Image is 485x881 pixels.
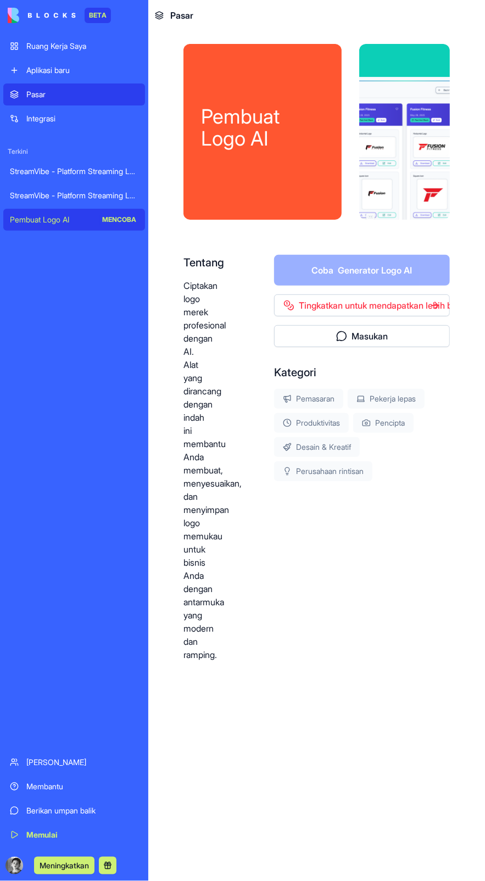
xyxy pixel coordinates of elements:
a: StreamVibe - Platform Streaming Langsung [3,160,145,182]
font: Memulai [26,830,58,839]
font: Desain & Kreatif [296,442,351,451]
font: Pasar [26,90,46,99]
font: Aplikasi baru [26,65,70,75]
img: ACg8ocLgiofk3Qjf5M4pRLi99GMEe0qxHDdsENIWek7T5rqV_SYXHfdagg=s96-c [5,857,23,874]
a: StreamVibe - Platform Streaming Langsung [3,185,145,207]
a: Meningkatkan [34,860,94,871]
img: logo [8,8,76,23]
a: BETA [8,8,111,23]
font: Pekerja lepas [370,394,416,403]
a: Integrasi [3,108,145,130]
font: Pencipta [375,418,405,427]
a: Ruang Kerja Saya [3,35,145,57]
font: Ciptakan logo merek profesional dengan AI. Alat yang dirancang dengan indah ini membantu Anda mem... [183,280,242,660]
font: Terkini [8,147,28,155]
a: Memulai [3,824,145,846]
font: Integrasi [26,114,55,123]
font: Pembuat Logo AI [201,104,280,150]
font: Ruang Kerja Saya [26,41,86,51]
font: Pemasaran [296,394,335,403]
font: Membantu [26,782,63,791]
font: Pasar [170,10,193,21]
a: Aplikasi baru [3,59,145,81]
font: [PERSON_NAME] [26,757,86,767]
font: Pembuat Logo AI [10,215,69,224]
a: Pasar [3,83,145,105]
a: Berikan umpan balik [3,800,145,822]
font: Produktivitas [296,418,340,427]
font: Meningkatkan [40,861,89,870]
font: StreamVibe - Platform Streaming Langsung [10,191,159,200]
a: [PERSON_NAME] [3,751,145,773]
font: StreamVibe - Platform Streaming Langsung [10,166,159,176]
font: Kategori [274,366,316,379]
a: Pembuat Logo AIMENCOBA [3,209,145,231]
a: Membantu [3,776,145,798]
font: MENCOBA [102,215,136,224]
font: Tentang [183,256,224,269]
font: Masukan [352,331,388,342]
button: Meningkatkan [34,857,94,874]
button: Masukan [274,325,450,347]
font: Berikan umpan balik [26,806,96,815]
a: Tingkatkan untuk mendapatkan lebih banyak kredit [274,294,450,316]
font: Perusahaan rintisan [296,466,364,476]
font: BETA [89,11,107,19]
